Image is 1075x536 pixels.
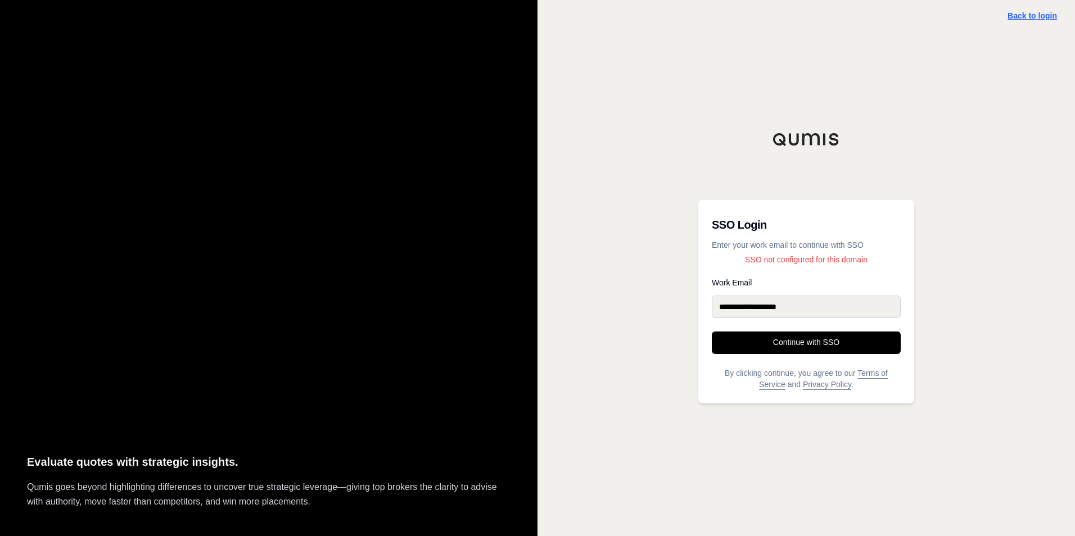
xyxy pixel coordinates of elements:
p: Enter your work email to continue with SSO [712,239,901,251]
label: Work Email [712,279,901,287]
button: Continue with SSO [712,331,901,354]
p: Qumis goes beyond highlighting differences to uncover true strategic leverage—giving top brokers ... [27,480,511,509]
p: Evaluate quotes with strategic insights. [27,453,511,471]
p: By clicking continue, you agree to our and . [712,367,901,390]
a: Back to login [1008,11,1057,20]
p: SSO not configured for this domain [712,254,901,265]
a: Privacy Policy [803,380,851,389]
h3: SSO Login [712,214,901,236]
img: Qumis [773,133,840,146]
